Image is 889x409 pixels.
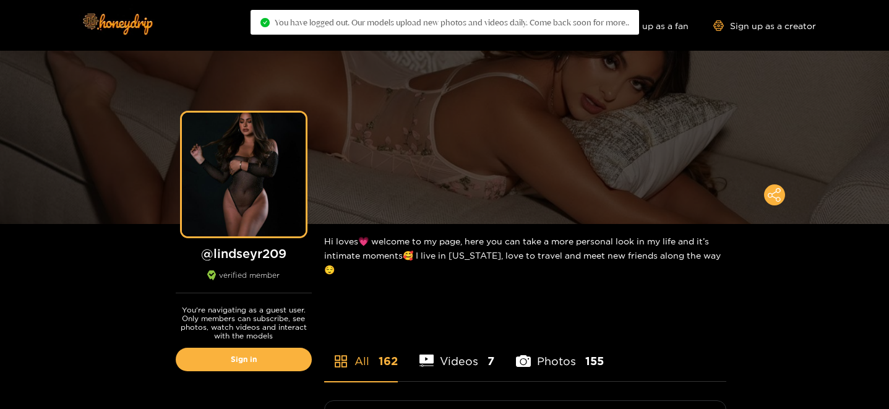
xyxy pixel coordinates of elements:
[275,17,629,27] span: You have logged out. Our models upload new photos and videos daily. Come back soon for more..
[176,348,312,371] a: Sign in
[379,353,398,369] span: 162
[324,224,726,286] div: Hi loves💗 welcome to my page, here you can take a more personal look in my life and it’s intimate...
[333,354,348,369] span: appstore
[585,353,604,369] span: 155
[419,325,495,381] li: Videos
[324,325,398,381] li: All
[260,18,270,27] span: check-circle
[176,306,312,340] p: You're navigating as a guest user. Only members can subscribe, see photos, watch videos and inter...
[176,270,312,293] div: verified member
[516,325,604,381] li: Photos
[713,20,816,31] a: Sign up as a creator
[487,353,494,369] span: 7
[604,20,689,31] a: Sign up as a fan
[176,246,312,261] h1: @ lindseyr209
